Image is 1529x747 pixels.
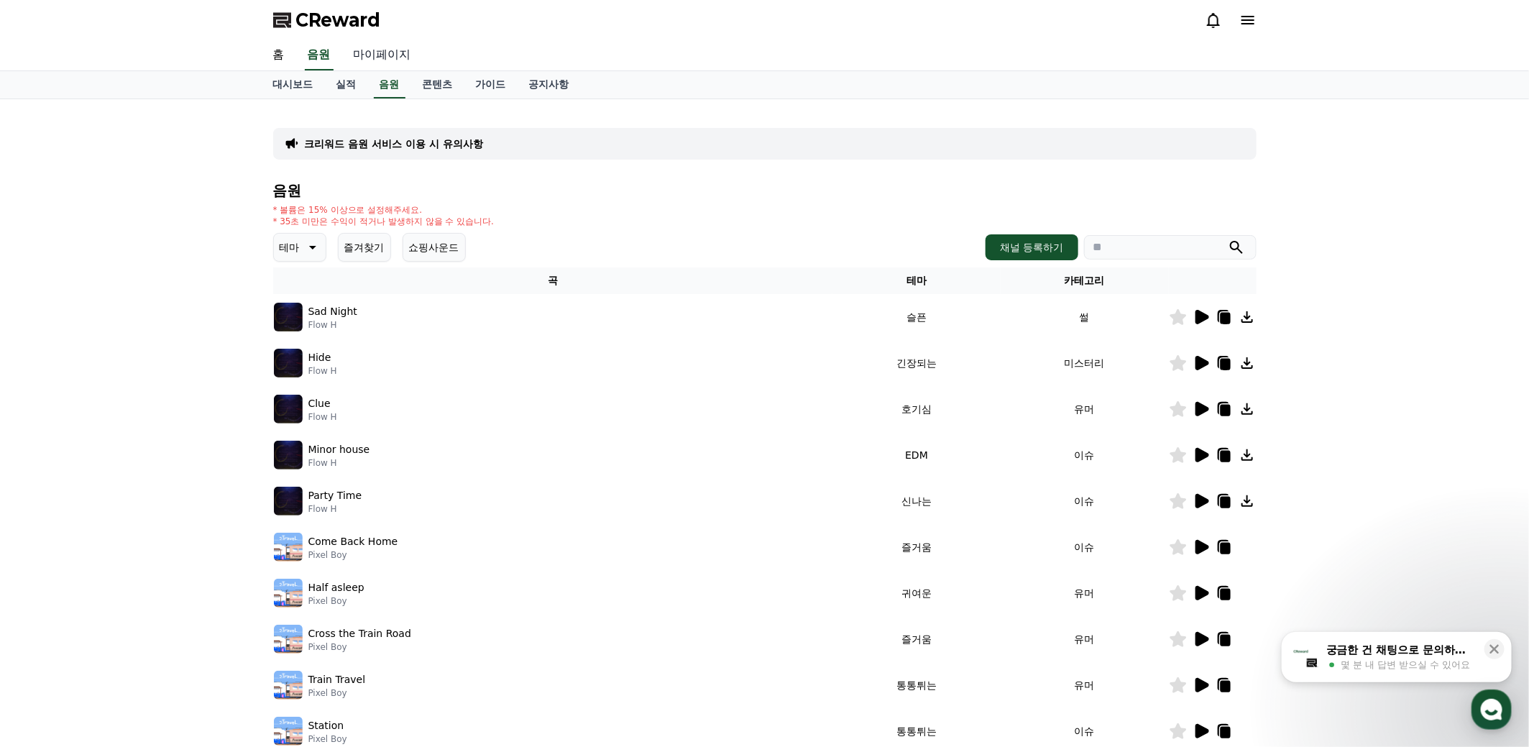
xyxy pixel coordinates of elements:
[262,40,296,70] a: 홈
[342,40,423,70] a: 마이페이지
[308,641,411,653] p: Pixel Boy
[274,625,303,654] img: music
[308,626,411,641] p: Cross the Train Road
[274,533,303,562] img: music
[1001,662,1169,708] td: 유머
[273,216,495,227] p: * 35초 미만은 수익이 적거나 발생하지 않을 수 있습니다.
[403,233,466,262] button: 쇼핑사운드
[1001,432,1169,478] td: 이슈
[308,488,362,503] p: Party Time
[308,595,364,607] p: Pixel Boy
[518,71,581,98] a: 공지사항
[832,478,1001,524] td: 신나는
[832,294,1001,340] td: 슬픈
[4,456,95,492] a: 홈
[273,9,381,32] a: CReward
[274,579,303,608] img: music
[1001,340,1169,386] td: 미스터리
[273,183,1257,198] h4: 음원
[274,349,303,377] img: music
[374,71,405,98] a: 음원
[308,411,337,423] p: Flow H
[274,717,303,746] img: music
[274,487,303,515] img: music
[832,386,1001,432] td: 호기심
[832,524,1001,570] td: 즐거움
[95,456,185,492] a: 대화
[1001,478,1169,524] td: 이슈
[1001,616,1169,662] td: 유머
[273,267,833,294] th: 곡
[273,233,326,262] button: 테마
[308,350,331,365] p: Hide
[274,441,303,469] img: music
[832,662,1001,708] td: 통통튀는
[273,204,495,216] p: * 볼륨은 15% 이상으로 설정해주세요.
[274,303,303,331] img: music
[274,395,303,423] img: music
[45,477,54,489] span: 홈
[308,503,362,515] p: Flow H
[308,396,331,411] p: Clue
[262,71,325,98] a: 대시보드
[832,616,1001,662] td: 즐거움
[185,456,276,492] a: 설정
[986,234,1078,260] button: 채널 등록하기
[308,549,398,561] p: Pixel Boy
[222,477,239,489] span: 설정
[296,9,381,32] span: CReward
[832,340,1001,386] td: 긴장되는
[464,71,518,98] a: 가이드
[305,137,483,151] a: 크리워드 음원 서비스 이용 시 유의사항
[308,457,370,469] p: Flow H
[308,687,366,699] p: Pixel Boy
[1001,570,1169,616] td: 유머
[308,672,366,687] p: Train Travel
[305,40,334,70] a: 음원
[274,671,303,700] img: music
[338,233,391,262] button: 즐겨찾기
[325,71,368,98] a: 실적
[308,319,357,331] p: Flow H
[308,442,370,457] p: Minor house
[832,267,1001,294] th: 테마
[308,733,347,745] p: Pixel Boy
[308,304,357,319] p: Sad Night
[132,478,149,490] span: 대화
[1001,386,1169,432] td: 유머
[1001,294,1169,340] td: 썰
[832,570,1001,616] td: 귀여운
[308,718,344,733] p: Station
[308,534,398,549] p: Come Back Home
[1001,267,1169,294] th: 카테고리
[308,365,337,377] p: Flow H
[832,432,1001,478] td: EDM
[411,71,464,98] a: 콘텐츠
[280,237,300,257] p: 테마
[1001,524,1169,570] td: 이슈
[308,580,364,595] p: Half asleep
